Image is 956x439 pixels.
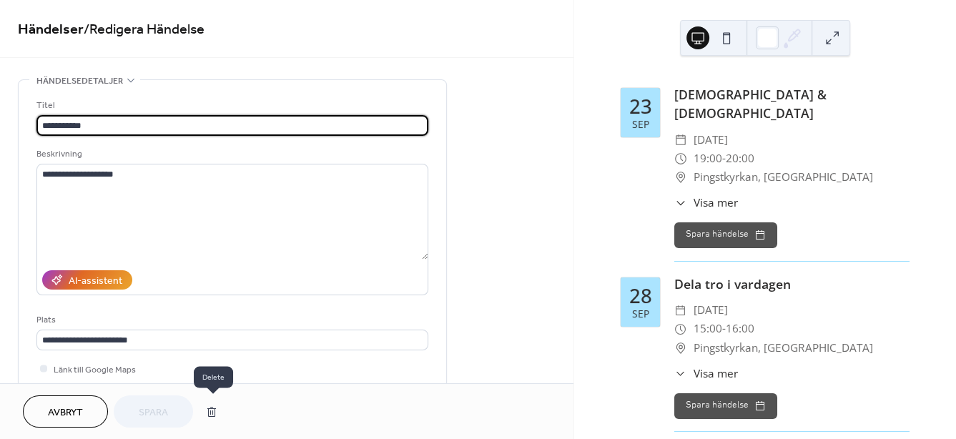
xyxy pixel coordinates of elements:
div: ​ [674,131,687,149]
div: [DEMOGRAPHIC_DATA] & [DEMOGRAPHIC_DATA] [674,85,910,123]
span: 19:00 [694,149,722,168]
button: ​Visa mer [674,365,737,382]
div: ​ [674,149,687,168]
div: sep [632,119,649,129]
button: AI-assistent [42,270,132,290]
span: Pingstkyrkan, [GEOGRAPHIC_DATA] [694,339,873,357]
span: 16:00 [726,320,754,338]
div: AI-assistent [69,274,122,289]
div: ​ [674,339,687,357]
button: Spara händelse [674,222,777,248]
span: - [722,149,726,168]
a: Händelser [18,16,84,44]
div: Beskrivning [36,147,425,162]
span: Pingstkyrkan, [GEOGRAPHIC_DATA] [694,168,873,187]
div: ​ [674,365,687,382]
div: ​ [674,168,687,187]
span: - [722,320,726,338]
button: Avbryt [23,395,108,428]
span: Länk till Google Maps [54,362,136,378]
button: ​Visa mer [674,194,737,211]
span: 15:00 [694,320,722,338]
button: Spara händelse [674,393,777,419]
span: Visa mer [694,365,738,382]
div: 23 [629,97,652,117]
span: [DATE] [694,301,728,320]
span: Delete [194,367,233,388]
div: ​ [674,301,687,320]
span: / Redigera Händelse [84,16,204,44]
div: Plats [36,312,425,327]
span: Visa mer [694,194,738,211]
span: 20:00 [726,149,754,168]
div: sep [632,309,649,319]
div: 28 [629,286,652,306]
div: ​ [674,320,687,338]
div: Titel [36,98,425,113]
span: Händelsedetaljer [36,74,123,89]
span: [DATE] [694,131,728,149]
div: ​ [674,194,687,211]
span: Avbryt [48,405,83,420]
div: Dela tro i vardagen [674,275,910,293]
